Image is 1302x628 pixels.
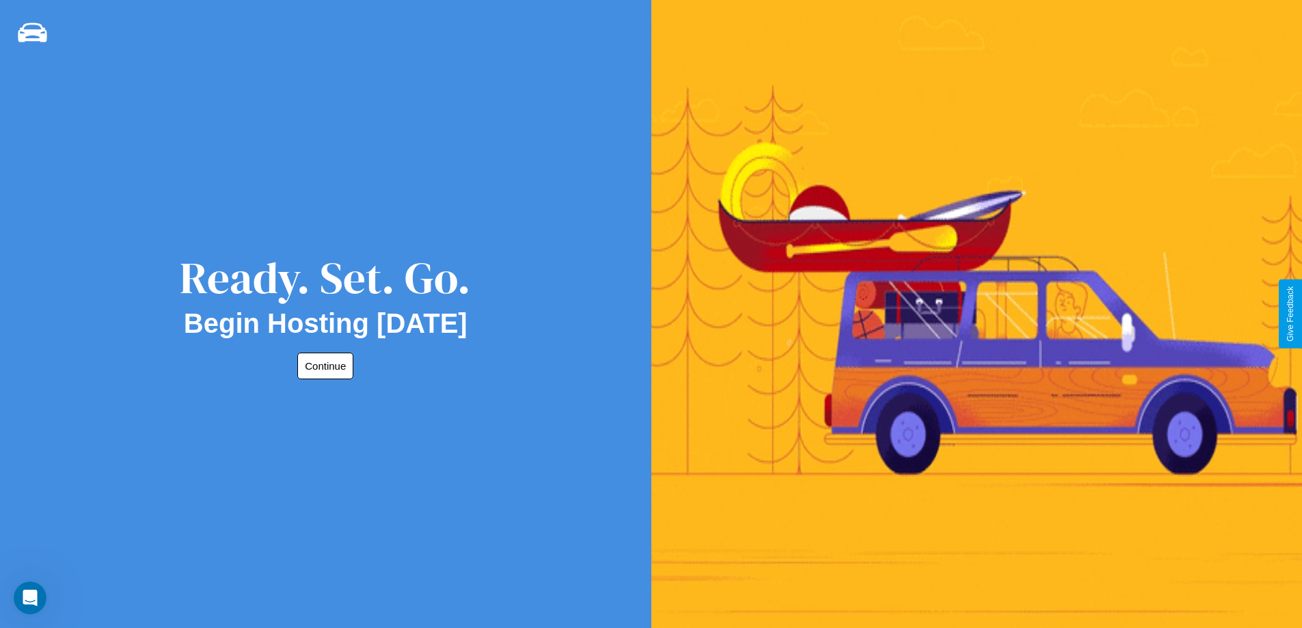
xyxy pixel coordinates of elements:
[184,308,467,339] h2: Begin Hosting [DATE]
[14,582,46,614] iframe: Intercom live chat
[297,353,353,379] button: Continue
[180,247,471,308] div: Ready. Set. Go.
[1286,286,1295,342] div: Give Feedback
